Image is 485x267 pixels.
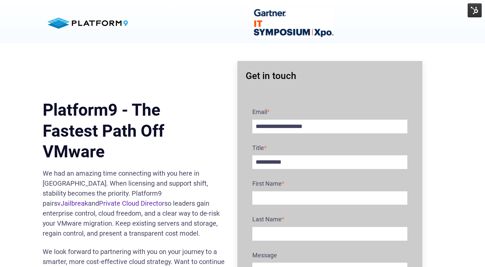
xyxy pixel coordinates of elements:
img: HubSpot Tools Menu Toggle [468,3,482,17]
h1: Platform9 - The Fastest Path Off VMware [43,100,228,162]
span: Last Name [252,216,282,223]
span: Message [252,252,277,259]
img: pf9-2 [43,12,133,34]
img: Gartner Banner 240x89 for HubSpot [254,8,334,38]
a: vJailbreak [57,199,88,207]
span: First Name [252,180,282,187]
span: Email [252,108,267,115]
span: Title [252,144,264,151]
h3: Get in touch [237,61,422,91]
span: We had an amazing time connecting with you here in [GEOGRAPHIC_DATA]. When licensing and support ... [43,169,220,237]
a: Private Cloud Director [99,199,164,207]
